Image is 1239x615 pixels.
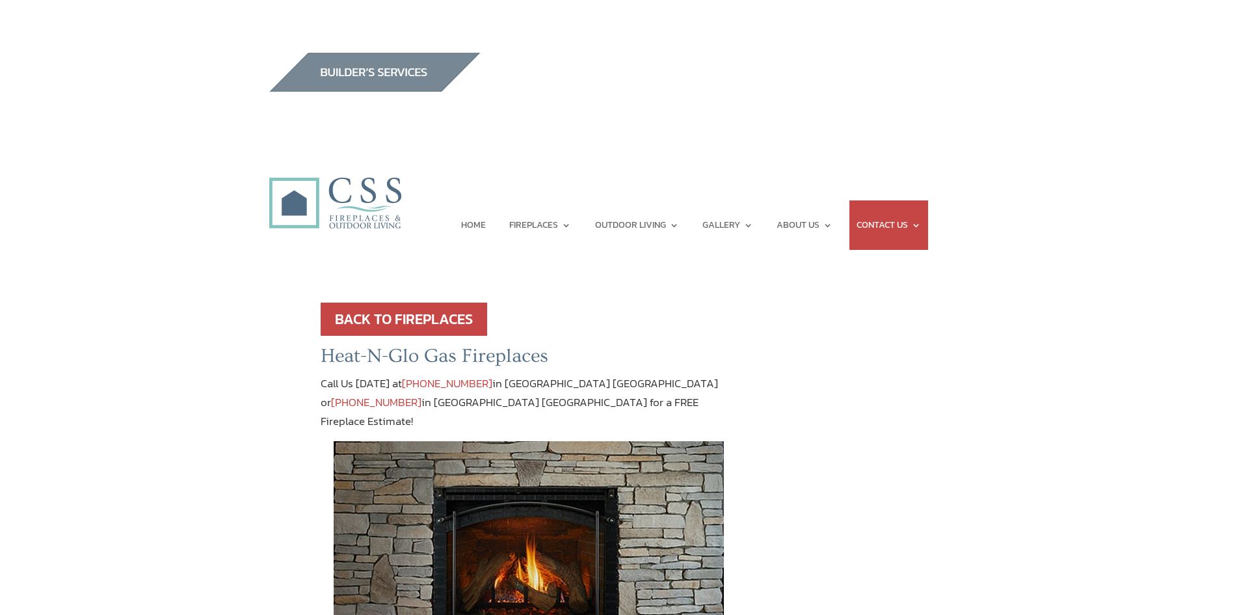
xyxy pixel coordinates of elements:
a: [PHONE_NUMBER] [402,375,492,392]
img: builders_btn [269,53,481,92]
h2: Heat-N-Glo Gas Fireplaces [321,344,738,374]
a: BACK TO FIREPLACES [321,303,487,336]
a: HOME [461,200,486,250]
a: GALLERY [702,200,753,250]
a: FIREPLACES [509,200,571,250]
a: ABOUT US [777,200,833,250]
a: OUTDOOR LIVING [595,200,679,250]
a: CONTACT US [857,200,921,250]
a: builder services construction supply [269,79,481,96]
img: CSS Fireplaces & Outdoor Living (Formerly Construction Solutions & Supply)- Jacksonville Ormond B... [269,141,401,236]
a: [PHONE_NUMBER] [331,394,421,411]
p: Call Us [DATE] at in [GEOGRAPHIC_DATA] [GEOGRAPHIC_DATA] or in [GEOGRAPHIC_DATA] [GEOGRAPHIC_DATA... [321,374,738,442]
